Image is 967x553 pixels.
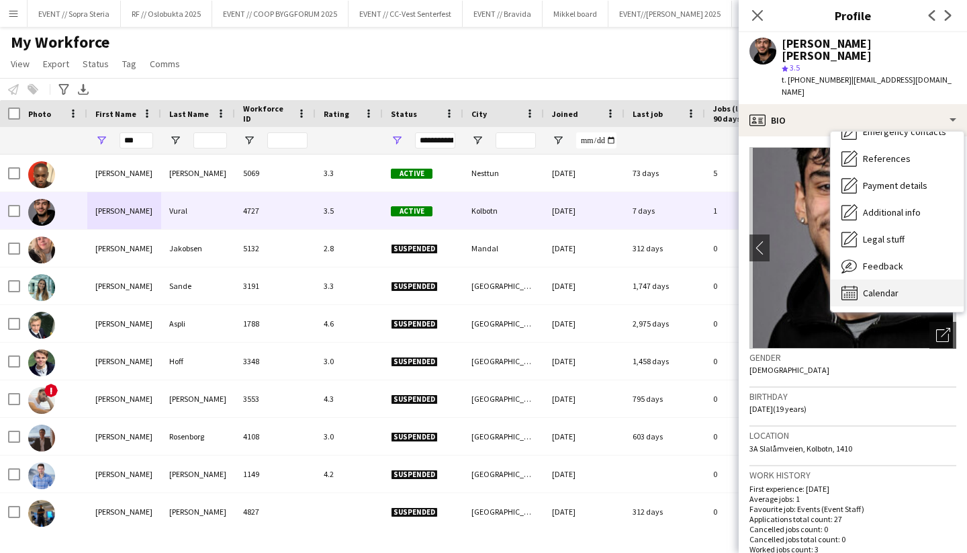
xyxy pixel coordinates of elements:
button: RF // Oslobukta 2025 [121,1,212,27]
div: 1,747 days [625,267,705,304]
div: [DATE] [544,418,625,455]
div: Additional info [831,199,964,226]
span: Joined [552,109,578,119]
h3: Birthday [749,390,956,402]
button: Open Filter Menu [169,134,181,146]
span: Suspended [391,282,438,292]
input: First Name Filter Input [120,132,153,148]
p: Cancelled jobs count: 0 [749,524,956,534]
img: Michael Techie Lartey-Adjei [28,500,55,527]
img: Michael Rosenborg [28,425,55,452]
div: 1 [705,192,792,229]
div: [PERSON_NAME] [161,155,235,192]
span: View [11,58,30,70]
button: Open Filter Menu [243,134,255,146]
input: Last Name Filter Input [193,132,227,148]
span: Status [83,58,109,70]
span: [DATE] (19 years) [749,404,807,414]
app-action-btn: Export XLSX [75,81,91,97]
div: Bio [739,104,967,136]
button: Open Filter Menu [552,134,564,146]
img: Eva Michaelsen Jakobsen [28,237,55,263]
div: Emergency contacts [831,118,964,145]
h3: Profile [739,7,967,24]
div: 5132 [235,230,316,267]
div: [PERSON_NAME] [87,493,161,530]
div: Jakobsen [161,230,235,267]
span: Active [391,169,432,179]
input: Workforce ID Filter Input [267,132,308,148]
span: Suspended [391,319,438,329]
a: Comms [144,55,185,73]
button: EVENT // Sopra Steria [28,1,121,27]
div: 1788 [235,305,316,342]
span: Suspended [391,432,438,442]
span: Suspended [391,244,438,254]
div: Payment details [831,172,964,199]
span: Last Name [169,109,209,119]
span: [DEMOGRAPHIC_DATA] [749,365,829,375]
div: Legal stuff [831,226,964,253]
div: 603 days [625,418,705,455]
span: Payment details [863,179,927,192]
span: Jobs (last 90 days) [713,103,752,124]
div: [GEOGRAPHIC_DATA] [463,418,544,455]
div: 3348 [235,343,316,380]
span: ! [44,384,58,397]
span: t. [PHONE_NUMBER] [782,75,851,85]
button: IKT NORGE // Arendalsuka [732,1,844,27]
img: Michael Nicholson [28,387,55,414]
button: EVENT//[PERSON_NAME] 2025 [608,1,732,27]
div: Vural [161,192,235,229]
button: Mikkel board [543,1,608,27]
div: [GEOGRAPHIC_DATA] [463,456,544,493]
div: [PERSON_NAME] [87,267,161,304]
div: [PERSON_NAME] [87,305,161,342]
span: Comms [150,58,180,70]
span: Suspended [391,394,438,405]
input: City Filter Input [496,132,536,148]
div: [PERSON_NAME] [87,380,161,417]
p: Cancelled jobs total count: 0 [749,534,956,544]
div: 5 [705,155,792,192]
h3: Work history [749,469,956,481]
div: [DATE] [544,343,625,380]
div: Kolbotn [463,192,544,229]
h3: Gender [749,351,956,364]
div: 5069 [235,155,316,192]
span: Feedback [863,260,903,272]
img: Michael Aspli [28,312,55,339]
p: Favourite job: Events (Event Staff) [749,504,956,514]
div: [GEOGRAPHIC_DATA] [463,380,544,417]
div: Mandal [463,230,544,267]
p: First experience: [DATE] [749,484,956,494]
img: Michael Kamilo Chansa [28,161,55,188]
div: Calendar [831,280,964,306]
span: Workforce ID [243,103,291,124]
app-action-btn: Advanced filters [56,81,72,97]
img: Hannah-Michelle Sande [28,274,55,301]
div: 0 [705,343,792,380]
div: [GEOGRAPHIC_DATA] [463,343,544,380]
div: [DATE] [544,456,625,493]
div: 2,975 days [625,305,705,342]
span: First Name [95,109,136,119]
div: [PERSON_NAME] [87,192,161,229]
div: 0 [705,267,792,304]
h3: Location [749,429,956,441]
div: [PERSON_NAME] [87,155,161,192]
div: 3.3 [316,155,383,192]
div: 0 [705,456,792,493]
div: 4108 [235,418,316,455]
div: 0 [705,305,792,342]
div: [PERSON_NAME] [PERSON_NAME] [782,38,956,62]
span: Active [391,206,432,216]
span: | [EMAIL_ADDRESS][DOMAIN_NAME] [782,75,952,97]
button: EVENT // COOP BYGGFORUM 2025 [212,1,349,27]
input: Joined Filter Input [576,132,616,148]
img: Michael Reboli Vural [28,199,55,226]
div: 4.2 [316,456,383,493]
div: Sande [161,267,235,304]
span: Legal stuff [863,233,905,245]
span: Suspended [391,470,438,480]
